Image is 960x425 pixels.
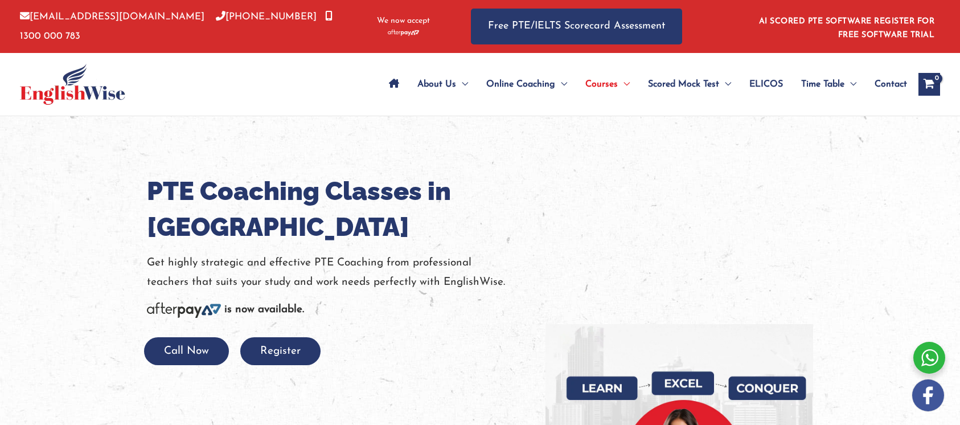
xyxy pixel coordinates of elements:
a: [EMAIL_ADDRESS][DOMAIN_NAME] [20,12,204,22]
span: Menu Toggle [555,64,567,104]
span: We now accept [377,15,430,27]
a: Online CoachingMenu Toggle [477,64,576,104]
a: About UsMenu Toggle [408,64,477,104]
nav: Site Navigation: Main Menu [380,64,907,104]
a: Contact [865,64,907,104]
span: About Us [417,64,456,104]
a: View Shopping Cart, empty [918,73,940,96]
span: Contact [875,64,907,104]
a: AI SCORED PTE SOFTWARE REGISTER FOR FREE SOFTWARE TRIAL [759,17,935,39]
span: ELICOS [749,64,783,104]
a: 1300 000 783 [20,12,333,40]
span: Time Table [801,64,844,104]
span: Courses [585,64,618,104]
span: Menu Toggle [844,64,856,104]
span: Scored Mock Test [648,64,719,104]
a: Free PTE/IELTS Scorecard Assessment [471,9,682,44]
img: Afterpay-Logo [388,30,419,36]
span: Menu Toggle [719,64,731,104]
aside: Header Widget 1 [752,8,940,45]
button: Call Now [144,337,229,365]
span: Menu Toggle [456,64,468,104]
a: Time TableMenu Toggle [792,64,865,104]
a: Register [240,346,321,357]
a: Call Now [144,346,229,357]
button: Register [240,337,321,365]
img: cropped-ew-logo [20,64,125,105]
span: Online Coaching [486,64,555,104]
p: Get highly strategic and effective PTE Coaching from professional teachers that suits your study ... [147,254,528,292]
h1: PTE Coaching Classes in [GEOGRAPHIC_DATA] [147,173,528,245]
a: CoursesMenu Toggle [576,64,639,104]
a: [PHONE_NUMBER] [216,12,317,22]
a: Scored Mock TestMenu Toggle [639,64,740,104]
span: Menu Toggle [618,64,630,104]
b: is now available. [224,304,304,315]
img: Afterpay-Logo [147,303,221,318]
img: white-facebook.png [912,379,944,411]
a: ELICOS [740,64,792,104]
